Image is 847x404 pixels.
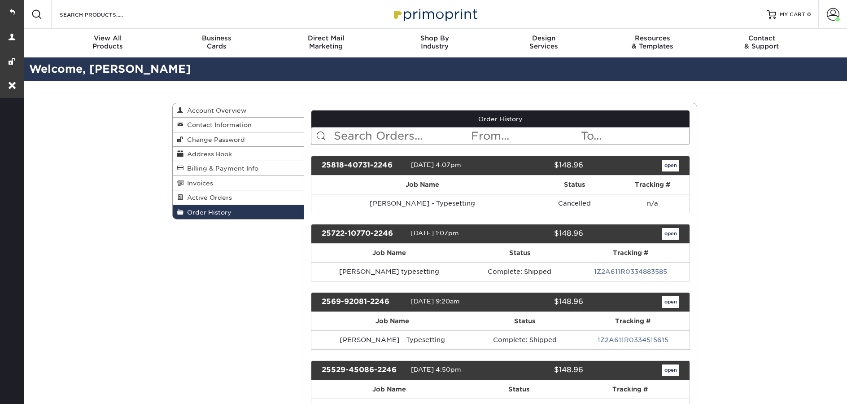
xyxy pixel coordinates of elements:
[315,296,411,308] div: 2569-92081-2246
[183,121,252,128] span: Contact Information
[311,176,534,194] th: Job Name
[173,161,304,176] a: Billing & Payment Info
[183,194,232,201] span: Active Orders
[183,136,245,143] span: Change Password
[707,34,816,50] div: & Support
[576,312,690,330] th: Tracking #
[470,127,580,145] input: From...
[598,29,707,57] a: Resources& Templates
[162,29,271,57] a: BusinessCards
[271,34,380,42] span: Direct Mail
[311,330,474,349] td: [PERSON_NAME] - Typesetting
[780,11,805,18] span: MY CART
[411,366,461,373] span: [DATE] 4:50pm
[173,103,304,118] a: Account Overview
[534,194,615,213] td: Cancelled
[493,228,589,240] div: $148.96
[315,160,411,171] div: 25818-40731-2246
[473,312,576,330] th: Status
[271,29,380,57] a: Direct MailMarketing
[489,34,598,42] span: Design
[311,312,474,330] th: Job Name
[59,9,146,20] input: SEARCH PRODUCTS.....
[598,34,707,50] div: & Templates
[162,34,271,50] div: Cards
[183,180,213,187] span: Invoices
[183,107,246,114] span: Account Overview
[380,34,489,42] span: Shop By
[411,161,461,168] span: [DATE] 4:07pm
[183,150,232,158] span: Address Book
[662,364,679,376] a: open
[598,34,707,42] span: Resources
[489,34,598,50] div: Services
[53,34,162,50] div: Products
[571,380,690,399] th: Tracking #
[183,209,231,216] span: Order History
[173,190,304,205] a: Active Orders
[380,34,489,50] div: Industry
[467,380,571,399] th: Status
[173,132,304,147] a: Change Password
[162,34,271,42] span: Business
[534,176,615,194] th: Status
[493,364,589,376] div: $148.96
[311,244,468,262] th: Job Name
[707,34,816,42] span: Contact
[598,336,668,343] a: 1Z2A611R0334515615
[594,268,667,275] a: 1Z2A611R0334883585
[473,330,576,349] td: Complete: Shipped
[489,29,598,57] a: DesignServices
[493,160,589,171] div: $148.96
[173,205,304,219] a: Order History
[183,165,258,172] span: Billing & Payment Info
[411,298,460,305] span: [DATE] 9:20am
[467,262,572,281] td: Complete: Shipped
[390,4,480,24] img: Primoprint
[572,244,690,262] th: Tracking #
[311,110,690,127] a: Order History
[493,296,589,308] div: $148.96
[53,29,162,57] a: View AllProducts
[411,229,459,237] span: [DATE] 1:07pm
[662,228,679,240] a: open
[467,244,572,262] th: Status
[315,364,411,376] div: 25529-45086-2246
[580,127,690,145] input: To...
[333,127,471,145] input: Search Orders...
[707,29,816,57] a: Contact& Support
[807,11,811,18] span: 0
[315,228,411,240] div: 25722-10770-2246
[615,194,690,213] td: n/a
[311,194,534,213] td: [PERSON_NAME] - Typesetting
[311,262,468,281] td: [PERSON_NAME] typesetting
[173,118,304,132] a: Contact Information
[662,296,679,308] a: open
[271,34,380,50] div: Marketing
[173,147,304,161] a: Address Book
[662,160,679,171] a: open
[311,380,467,399] th: Job Name
[173,176,304,190] a: Invoices
[53,34,162,42] span: View All
[615,176,690,194] th: Tracking #
[380,29,489,57] a: Shop ByIndustry
[22,61,847,78] h2: Welcome, [PERSON_NAME]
